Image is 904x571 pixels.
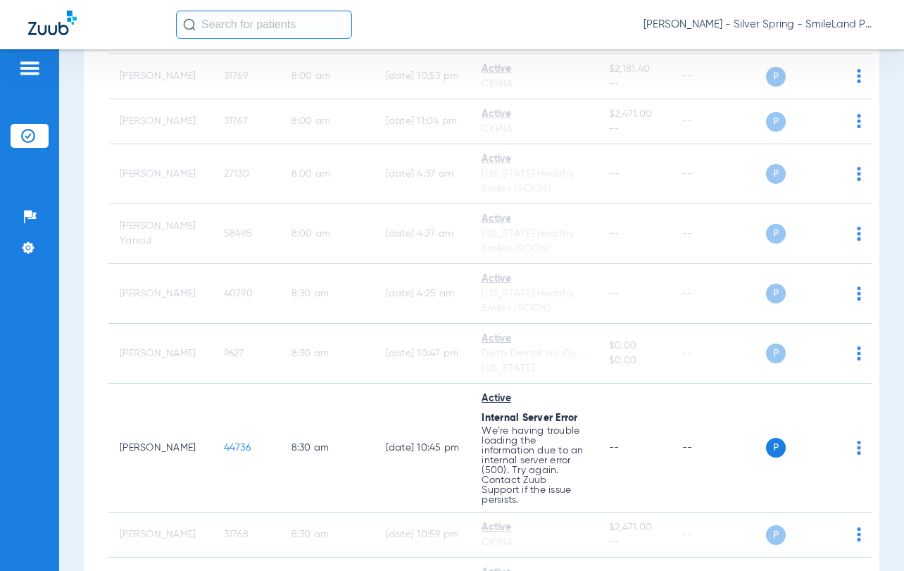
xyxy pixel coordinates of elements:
[857,114,861,128] img: group-dot-blue.svg
[482,152,586,167] div: Active
[482,107,586,122] div: Active
[766,67,786,87] span: P
[609,353,660,368] span: $0.00
[671,204,766,264] td: --
[482,520,586,535] div: Active
[482,391,586,406] div: Active
[375,204,471,264] td: [DATE] 4:27 AM
[108,384,213,513] td: [PERSON_NAME]
[834,503,904,571] iframe: Chat Widget
[224,169,249,179] span: 27130
[766,525,786,545] span: P
[671,144,766,204] td: --
[482,535,586,550] div: CIGNA
[857,287,861,301] img: group-dot-blue.svg
[644,18,876,32] span: [PERSON_NAME] - Silver Spring - SmileLand PD
[671,384,766,513] td: --
[375,324,471,384] td: [DATE] 10:47 PM
[766,284,786,303] span: P
[224,349,244,358] span: 9627
[857,346,861,360] img: group-dot-blue.svg
[224,529,249,539] span: 31768
[609,62,660,77] span: $2,181.40
[482,413,577,423] span: Internal Server Error
[671,54,766,99] td: --
[857,167,861,181] img: group-dot-blue.svg
[482,122,586,137] div: CIGNA
[224,116,248,126] span: 31767
[224,229,252,239] span: 58495
[176,11,352,39] input: Search for patients
[375,144,471,204] td: [DATE] 4:37 AM
[482,346,586,376] div: Delta Dental Ins. Co. - [US_STATE]
[482,62,586,77] div: Active
[108,204,213,264] td: [PERSON_NAME] Yancul
[108,324,213,384] td: [PERSON_NAME]
[482,77,586,92] div: CIGNA
[280,384,375,513] td: 8:30 AM
[280,99,375,144] td: 8:00 AM
[224,71,248,81] span: 31769
[609,339,660,353] span: $0.00
[671,513,766,558] td: --
[609,107,660,122] span: $2,471.00
[671,99,766,144] td: --
[375,384,471,513] td: [DATE] 10:45 PM
[28,11,77,35] img: Zuub Logo
[482,332,586,346] div: Active
[482,212,586,227] div: Active
[609,77,660,92] span: --
[482,227,586,256] div: [US_STATE] Healthy Smiles (SCION)
[671,264,766,324] td: --
[609,443,620,453] span: --
[280,264,375,324] td: 8:30 AM
[375,54,471,99] td: [DATE] 10:53 PM
[280,204,375,264] td: 8:00 AM
[280,513,375,558] td: 8:30 AM
[108,513,213,558] td: [PERSON_NAME]
[609,229,620,239] span: --
[609,289,620,299] span: --
[766,112,786,132] span: P
[183,18,196,31] img: Search Icon
[224,289,253,299] span: 40790
[108,99,213,144] td: [PERSON_NAME]
[108,264,213,324] td: [PERSON_NAME]
[766,438,786,458] span: P
[609,520,660,535] span: $2,471.00
[857,441,861,455] img: group-dot-blue.svg
[280,54,375,99] td: 8:00 AM
[108,54,213,99] td: [PERSON_NAME]
[375,264,471,324] td: [DATE] 4:25 AM
[482,167,586,196] div: [US_STATE] Healthy Smiles (SCION)
[280,144,375,204] td: 8:00 AM
[375,513,471,558] td: [DATE] 10:59 PM
[857,69,861,83] img: group-dot-blue.svg
[609,122,660,137] span: --
[766,344,786,363] span: P
[108,144,213,204] td: [PERSON_NAME]
[375,99,471,144] td: [DATE] 11:04 PM
[766,224,786,244] span: P
[224,443,251,453] span: 44736
[18,60,41,77] img: hamburger-icon
[857,227,861,241] img: group-dot-blue.svg
[482,287,586,316] div: [US_STATE] Healthy Smiles (SCION)
[482,272,586,287] div: Active
[766,164,786,184] span: P
[609,535,660,550] span: --
[671,324,766,384] td: --
[482,426,586,505] p: We’re having trouble loading the information due to an internal server error (500). Try again. Co...
[280,324,375,384] td: 8:30 AM
[609,169,620,179] span: --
